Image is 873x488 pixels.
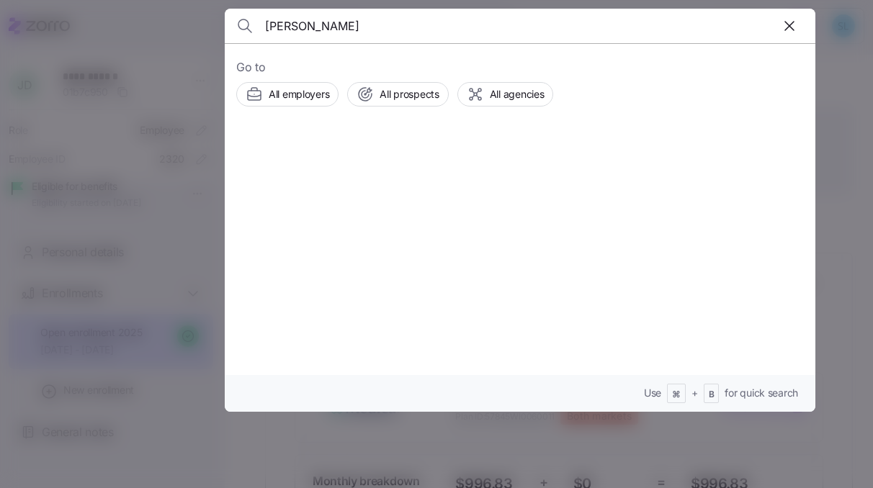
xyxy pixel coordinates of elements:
[725,386,798,400] span: for quick search
[644,386,661,400] span: Use
[672,389,681,401] span: ⌘
[380,87,439,101] span: All prospects
[709,389,715,401] span: B
[269,87,329,101] span: All employers
[490,87,545,101] span: All agencies
[236,82,339,107] button: All employers
[691,386,698,400] span: +
[236,58,804,76] span: Go to
[457,82,554,107] button: All agencies
[347,82,448,107] button: All prospects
